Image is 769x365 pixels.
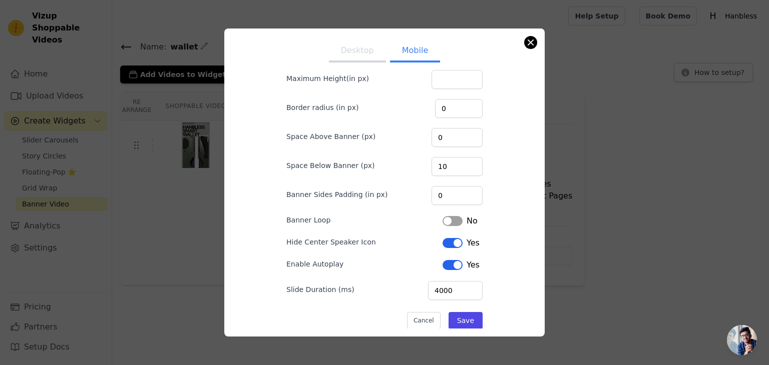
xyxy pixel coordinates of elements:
label: Space Below Banner (px) [286,160,375,170]
label: Slide Duration (ms) [286,284,354,294]
span: Yes [467,237,480,249]
label: Space Above Banner (px) [286,131,375,141]
button: Close modal [525,36,537,48]
label: Border radius (in px) [286,102,358,112]
button: Desktop [329,40,386,62]
label: Hide Center Speaker Icon [286,237,376,247]
span: Yes [467,259,480,271]
button: Cancel [407,312,441,329]
a: Open chat [727,325,757,355]
button: Save [449,312,483,329]
label: Enable Autoplay [286,259,343,269]
span: No [467,215,478,227]
button: Mobile [390,40,440,62]
label: Maximum Height(in px) [286,73,369,83]
label: Banner Loop [286,215,330,225]
label: Banner Sides Padding (in px) [286,189,388,199]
